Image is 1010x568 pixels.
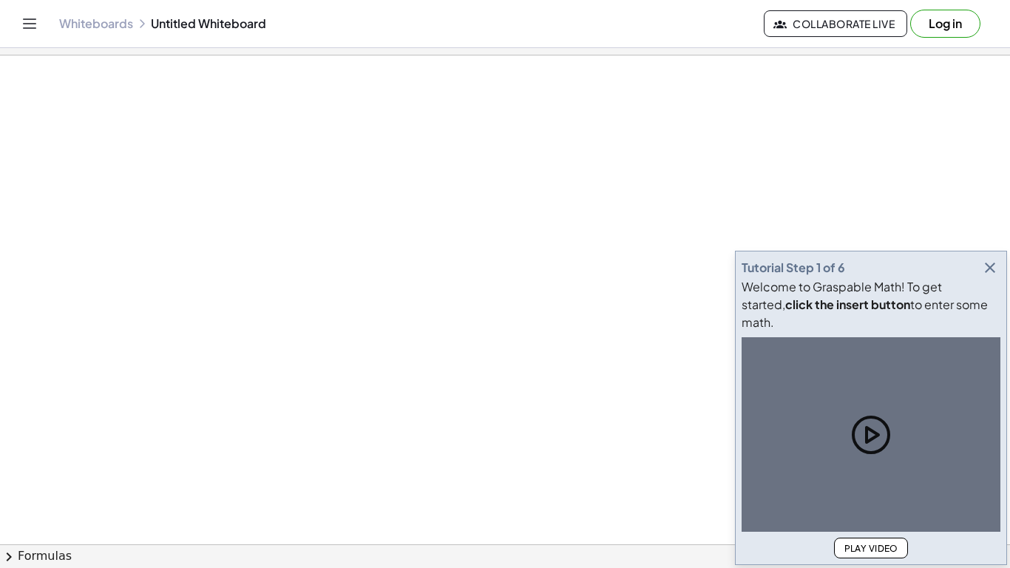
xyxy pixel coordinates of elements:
[18,12,41,35] button: Toggle navigation
[785,297,910,312] b: click the insert button
[776,17,895,30] span: Collaborate Live
[742,278,1000,331] div: Welcome to Graspable Math! To get started, to enter some math.
[910,10,980,38] button: Log in
[59,16,133,31] a: Whiteboards
[742,259,845,277] div: Tutorial Step 1 of 6
[764,10,907,37] button: Collaborate Live
[834,538,908,558] button: Play Video
[844,543,898,554] span: Play Video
